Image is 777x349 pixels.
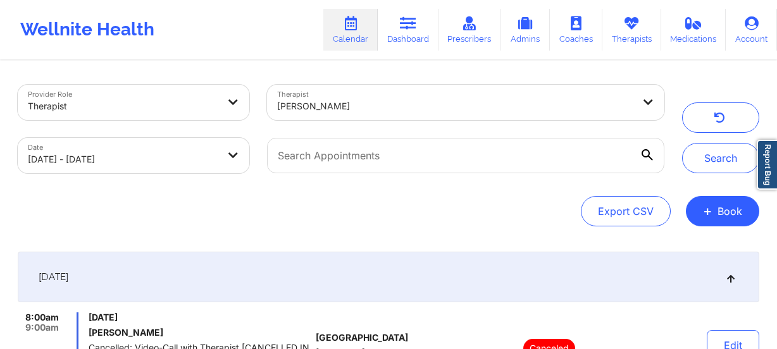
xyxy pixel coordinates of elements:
[28,145,218,173] div: [DATE] - [DATE]
[28,92,218,120] div: Therapist
[267,138,664,173] input: Search Appointments
[378,9,438,51] a: Dashboard
[686,196,759,226] button: +Book
[550,9,602,51] a: Coaches
[682,143,759,173] button: Search
[726,9,777,51] a: Account
[661,9,726,51] a: Medications
[602,9,661,51] a: Therapists
[581,196,671,226] button: Export CSV
[39,271,68,283] span: [DATE]
[25,322,59,333] span: 9:00am
[500,9,550,51] a: Admins
[323,9,378,51] a: Calendar
[277,92,633,120] div: [PERSON_NAME]
[316,333,408,343] span: [GEOGRAPHIC_DATA]
[89,328,311,338] h6: [PERSON_NAME]
[89,312,311,322] span: [DATE]
[438,9,501,51] a: Prescribers
[25,312,59,322] span: 8:00am
[757,140,777,190] a: Report Bug
[703,207,712,214] span: +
